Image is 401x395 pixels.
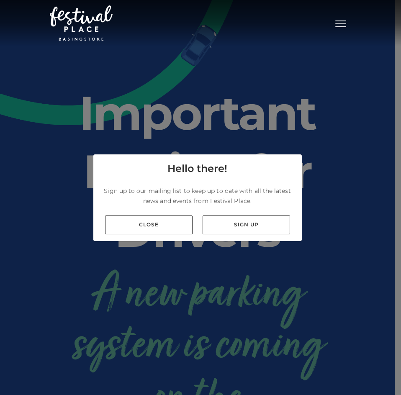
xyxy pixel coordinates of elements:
h4: Hello there! [167,161,227,176]
p: Sign up to our mailing list to keep up to date with all the latest news and events from Festival ... [100,186,295,206]
button: Toggle navigation [330,17,351,29]
a: Close [105,215,193,234]
img: Festival Place Logo [50,5,113,41]
a: Sign up [203,215,290,234]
